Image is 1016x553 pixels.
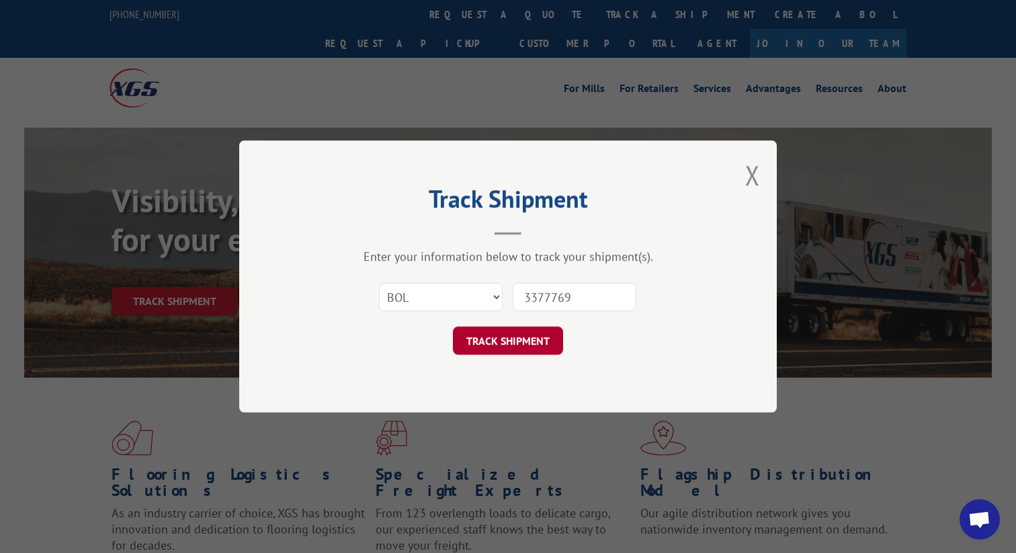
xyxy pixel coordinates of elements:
[453,327,563,355] button: TRACK SHIPMENT
[306,249,710,264] div: Enter your information below to track your shipment(s).
[960,499,1000,540] div: Open chat
[745,157,760,193] button: Close modal
[513,283,636,311] input: Number(s)
[306,189,710,215] h2: Track Shipment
